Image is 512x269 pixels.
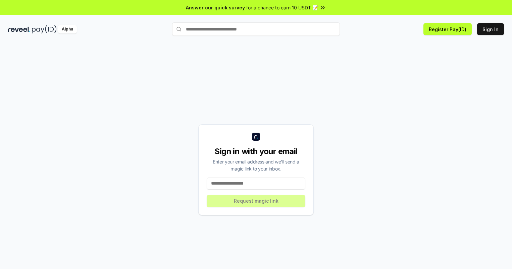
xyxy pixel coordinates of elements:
div: Alpha [58,25,77,33]
span: for a chance to earn 10 USDT 📝 [246,4,318,11]
img: logo_small [252,133,260,141]
button: Sign In [477,23,504,35]
img: pay_id [32,25,57,33]
div: Sign in with your email [207,146,305,157]
button: Register Pay(ID) [423,23,472,35]
img: reveel_dark [8,25,31,33]
span: Answer our quick survey [186,4,245,11]
div: Enter your email address and we’ll send a magic link to your inbox. [207,158,305,172]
